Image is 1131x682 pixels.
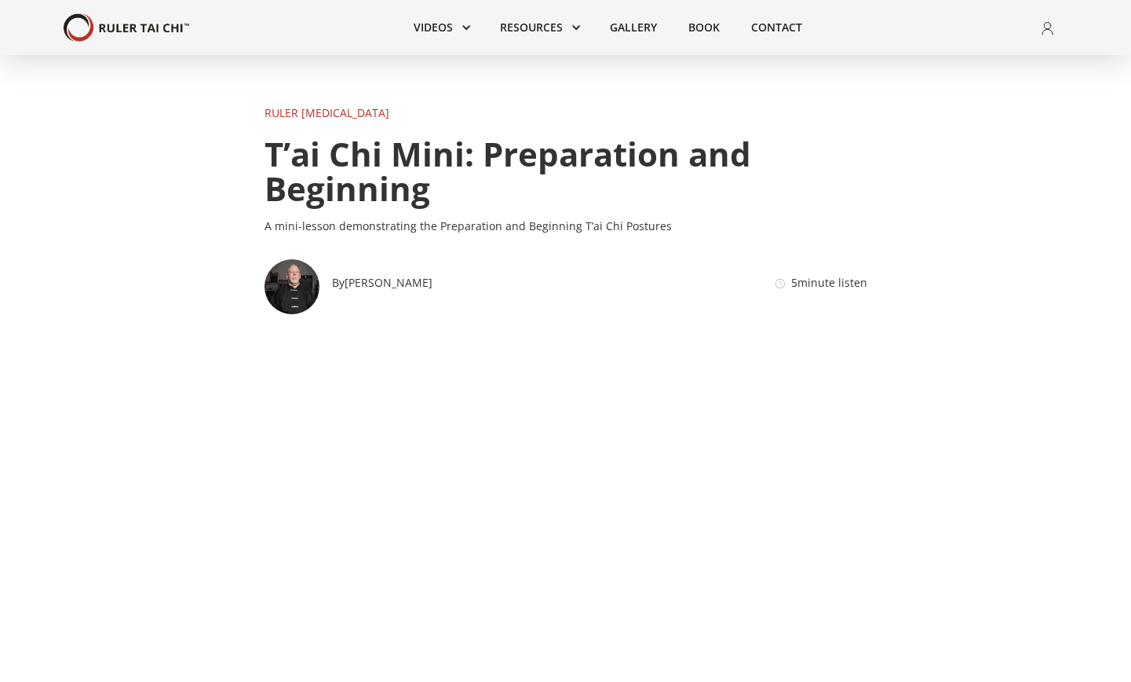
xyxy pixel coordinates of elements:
div: Resources [484,10,594,45]
a: Book [673,10,735,45]
p: By [332,275,345,291]
a: Contact [735,10,818,45]
a: Gallery [594,10,673,45]
p: 5 [791,275,797,291]
a: [PERSON_NAME] [345,275,432,299]
iframe: Vimeo embed [265,339,867,679]
img: Your Brand Name [64,13,189,42]
h1: T’ai Chi Mini: Preparation and Beginning [265,137,867,206]
div: Videos [398,10,484,45]
p: minute listen [797,275,867,291]
p: Ruler [MEDICAL_DATA] [265,105,867,121]
p: A mini-lesson demonstrating the Preparation and Beginning T’ai Chi Postures [265,218,867,234]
